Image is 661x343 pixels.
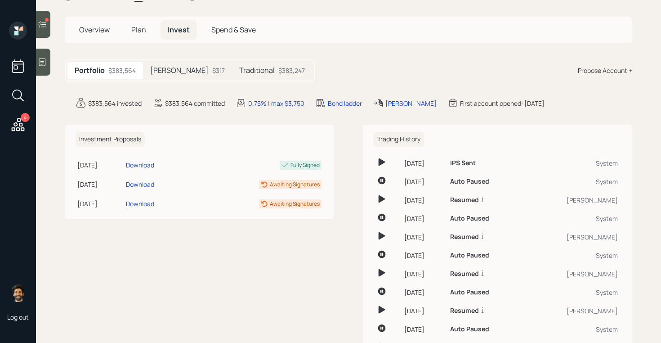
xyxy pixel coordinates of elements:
[527,214,618,223] div: System
[75,66,105,75] h5: Portfolio
[527,325,618,334] div: System
[450,196,479,204] h6: Resumed
[404,195,443,205] div: [DATE]
[404,232,443,242] div: [DATE]
[108,66,136,75] div: $383,564
[21,113,30,122] div: 4
[270,200,320,208] div: Awaiting Signatures
[578,66,632,75] div: Propose Account +
[527,177,618,186] div: System
[527,232,618,242] div: [PERSON_NAME]
[404,251,443,260] div: [DATE]
[527,269,618,279] div: [PERSON_NAME]
[77,199,122,208] div: [DATE]
[450,307,479,315] h6: Resumed
[270,181,320,189] div: Awaiting Signatures
[9,284,27,302] img: eric-schwartz-headshot.png
[131,25,146,35] span: Plan
[7,313,29,321] div: Log out
[150,66,209,75] h5: [PERSON_NAME]
[404,214,443,223] div: [DATE]
[76,132,145,147] h6: Investment Proposals
[77,180,122,189] div: [DATE]
[79,25,110,35] span: Overview
[527,195,618,205] div: [PERSON_NAME]
[212,66,225,75] div: $317
[278,66,305,75] div: $383,247
[239,66,275,75] h5: Traditional
[374,132,424,147] h6: Trading History
[404,269,443,279] div: [DATE]
[77,160,122,170] div: [DATE]
[527,306,618,316] div: [PERSON_NAME]
[527,251,618,260] div: System
[527,158,618,168] div: System
[88,99,142,108] div: $383,564 invested
[450,325,489,333] h6: Auto Paused
[404,325,443,334] div: [DATE]
[450,252,489,259] h6: Auto Paused
[460,99,545,108] div: First account opened: [DATE]
[404,177,443,186] div: [DATE]
[248,99,304,108] div: 0.75% | max $3,750
[126,199,154,208] div: Download
[211,25,256,35] span: Spend & Save
[404,306,443,316] div: [DATE]
[450,289,489,296] h6: Auto Paused
[527,288,618,297] div: System
[450,178,489,185] h6: Auto Paused
[404,288,443,297] div: [DATE]
[404,158,443,168] div: [DATE]
[126,180,154,189] div: Download
[450,215,489,222] h6: Auto Paused
[290,161,320,169] div: Fully Signed
[126,160,154,170] div: Download
[165,99,225,108] div: $383,564 committed
[450,159,476,167] h6: IPS Sent
[328,99,362,108] div: Bond ladder
[450,270,479,278] h6: Resumed
[385,99,437,108] div: [PERSON_NAME]
[168,25,190,35] span: Invest
[450,233,479,241] h6: Resumed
